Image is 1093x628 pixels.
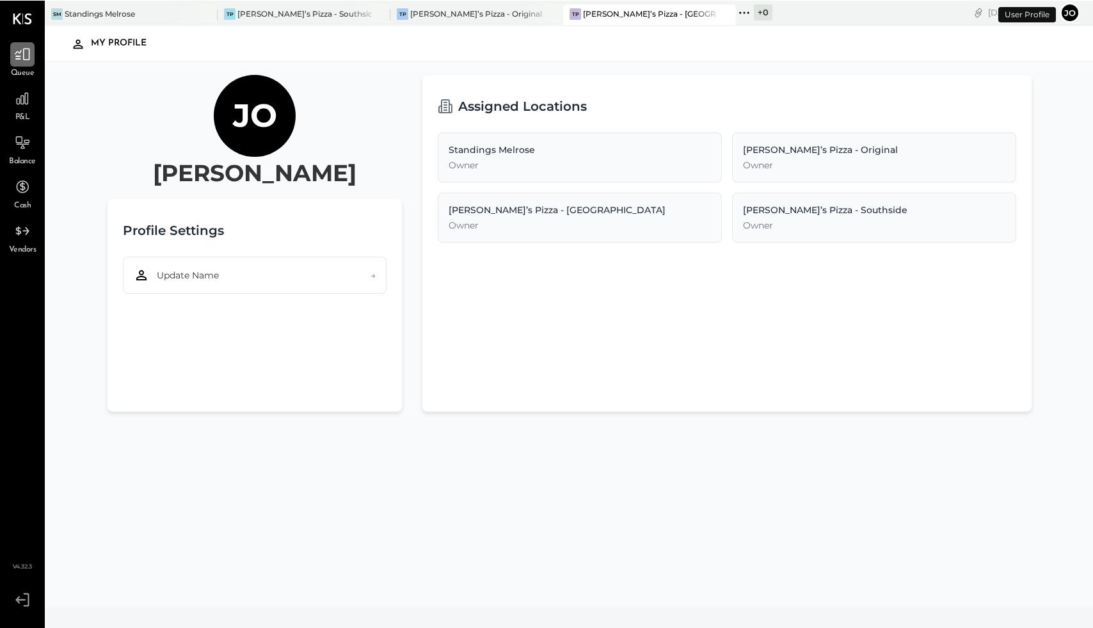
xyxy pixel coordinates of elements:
[458,90,587,122] h2: Assigned Locations
[15,111,30,123] span: P&L
[11,67,35,79] span: Queue
[410,8,542,19] div: [PERSON_NAME]’s Pizza - Original
[449,158,711,171] div: Owner
[123,256,387,293] button: Update Name→
[397,8,408,19] div: TP
[14,200,31,211] span: Cash
[157,268,219,281] span: Update Name
[91,33,159,53] div: My Profile
[237,8,371,19] div: [PERSON_NAME]’s Pizza - Southside
[998,6,1056,22] div: User Profile
[224,8,235,19] div: TP
[1,86,44,123] a: P&L
[9,244,36,255] span: Vendors
[449,203,711,216] div: [PERSON_NAME]’s Pizza - [GEOGRAPHIC_DATA]
[1,218,44,255] a: Vendors
[743,218,1005,231] div: Owner
[1,130,44,167] a: Balance
[51,8,63,19] div: SM
[371,268,376,281] span: →
[449,143,711,156] div: Standings Melrose
[1,174,44,211] a: Cash
[1060,2,1080,22] button: Jo
[65,8,135,19] div: Standings Melrose
[743,143,1005,156] div: [PERSON_NAME]’s Pizza - Original
[233,95,277,135] h1: Jo
[743,158,1005,171] div: Owner
[1,42,44,79] a: Queue
[449,218,711,231] div: Owner
[9,156,36,167] span: Balance
[754,4,772,20] div: + 0
[570,8,581,19] div: TP
[583,8,717,19] div: [PERSON_NAME]’s Pizza - [GEOGRAPHIC_DATA]
[988,6,1057,18] div: [DATE]
[972,5,985,19] div: copy link
[743,203,1005,216] div: [PERSON_NAME]’s Pizza - Southside
[123,214,224,246] h2: Profile Settings
[153,156,356,188] h2: [PERSON_NAME]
